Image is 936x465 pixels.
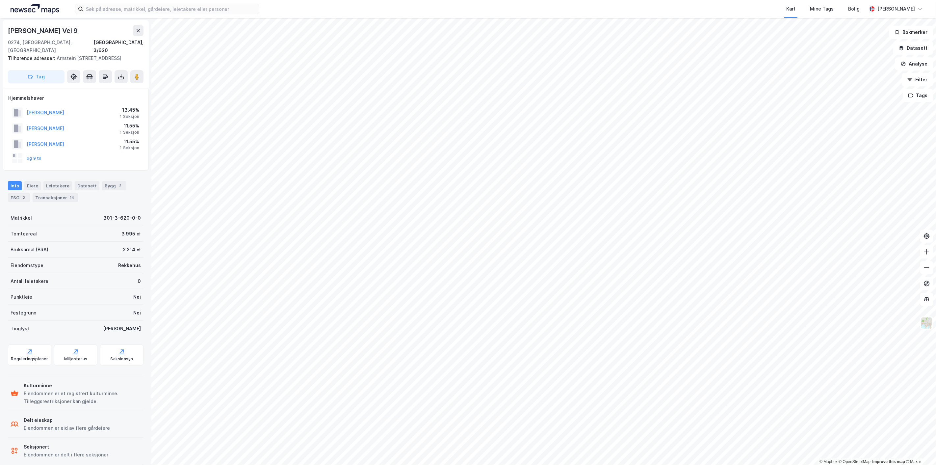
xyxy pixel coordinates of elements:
[103,325,141,333] div: [PERSON_NAME]
[24,443,108,451] div: Seksjonert
[24,451,108,459] div: Eiendommen er delt i flere seksjoner
[11,325,29,333] div: Tinglyst
[75,181,99,190] div: Datasett
[24,382,141,390] div: Kulturminne
[103,214,141,222] div: 301-3-620-0-0
[24,390,141,405] div: Eiendommen er et registrert kulturminne. Tilleggsrestriksjoner kan gjelde.
[21,194,27,201] div: 2
[11,246,48,254] div: Bruksareal (BRA)
[8,94,143,102] div: Hjemmelshaver
[810,5,834,13] div: Mine Tags
[117,182,124,189] div: 2
[133,293,141,301] div: Nei
[11,356,48,362] div: Reguleringsplaner
[11,293,32,301] div: Punktleie
[895,57,933,70] button: Analyse
[11,230,37,238] div: Tomteareal
[893,41,933,55] button: Datasett
[120,122,139,130] div: 11.55%
[786,5,795,13] div: Kart
[11,309,36,317] div: Festegrunn
[8,193,30,202] div: ESG
[839,459,871,464] a: OpenStreetMap
[902,73,933,86] button: Filter
[8,181,22,190] div: Info
[24,416,110,424] div: Delt eieskap
[68,194,75,201] div: 14
[83,4,259,14] input: Søk på adresse, matrikkel, gårdeiere, leietakere eller personer
[11,214,32,222] div: Matrikkel
[120,138,139,146] div: 11.55%
[121,230,141,238] div: 3 995 ㎡
[11,4,59,14] img: logo.a4113a55bc3d86da70a041830d287a7e.svg
[903,89,933,102] button: Tags
[118,261,141,269] div: Rekkehus
[133,309,141,317] div: Nei
[120,114,139,119] div: 1 Seksjon
[903,433,936,465] iframe: Chat Widget
[8,39,93,54] div: 0274, [GEOGRAPHIC_DATA], [GEOGRAPHIC_DATA]
[102,181,126,190] div: Bygg
[120,130,139,135] div: 1 Seksjon
[872,459,905,464] a: Improve this map
[11,261,43,269] div: Eiendomstype
[819,459,838,464] a: Mapbox
[93,39,143,54] div: [GEOGRAPHIC_DATA], 3/620
[24,181,41,190] div: Eiere
[8,54,138,62] div: Arnstein [STREET_ADDRESS]
[33,193,78,202] div: Transaksjoner
[120,145,139,150] div: 1 Seksjon
[8,70,65,83] button: Tag
[8,55,57,61] span: Tilhørende adresser:
[123,246,141,254] div: 2 214 ㎡
[64,356,87,362] div: Miljøstatus
[138,277,141,285] div: 0
[903,433,936,465] div: Kontrollprogram for chat
[120,106,139,114] div: 13.45%
[877,5,915,13] div: [PERSON_NAME]
[24,424,110,432] div: Eiendommen er eid av flere gårdeiere
[921,317,933,329] img: Z
[848,5,860,13] div: Bolig
[43,181,72,190] div: Leietakere
[8,25,79,36] div: [PERSON_NAME] Vei 9
[111,356,133,362] div: Saksinnsyn
[11,277,48,285] div: Antall leietakere
[889,26,933,39] button: Bokmerker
